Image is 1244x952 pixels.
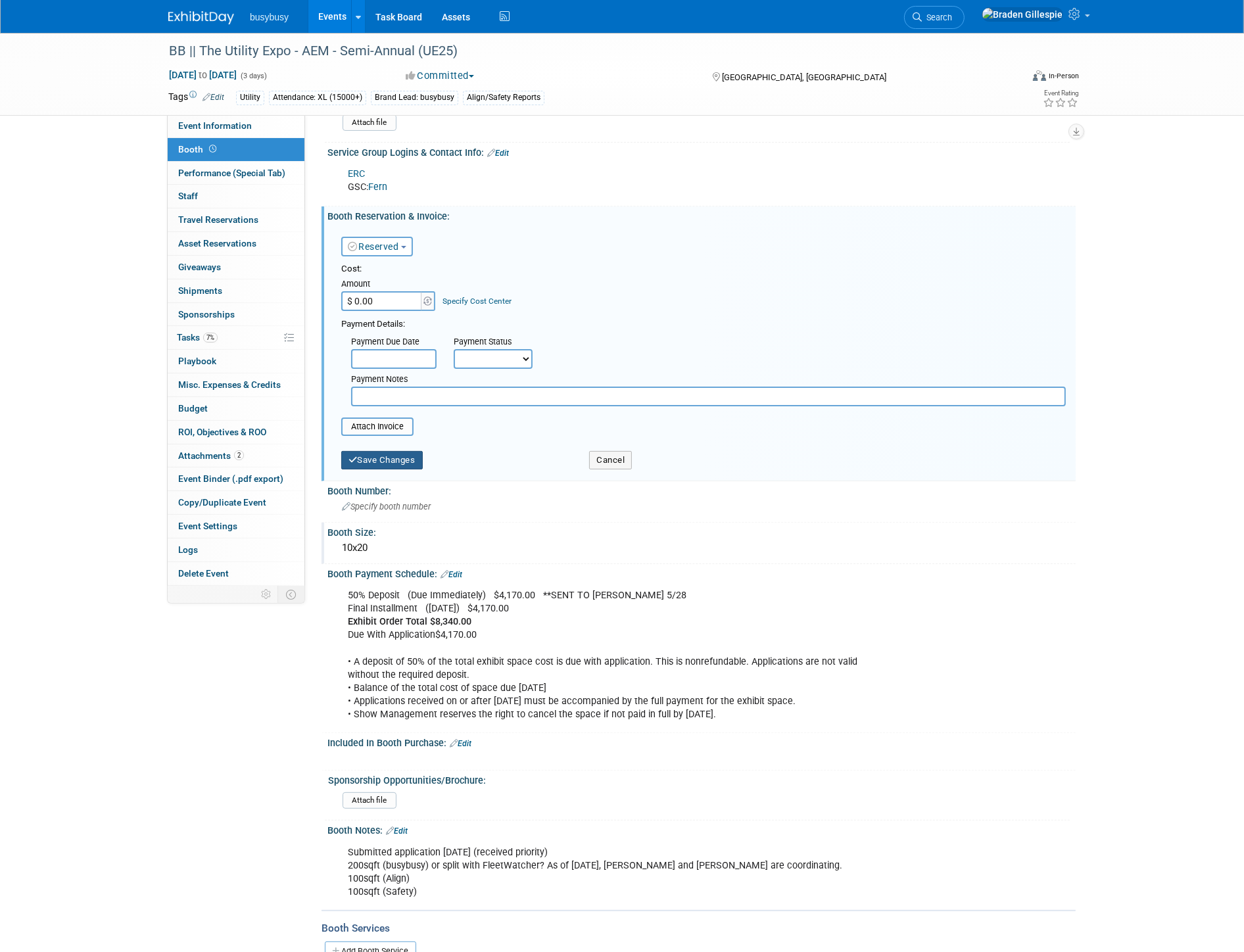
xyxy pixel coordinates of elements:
[168,373,304,396] a: Misc. Expenses & Credits
[168,326,304,349] a: Tasks7%
[178,120,252,131] span: Event Information
[168,11,234,24] img: ExhibitDay
[339,840,931,905] div: Submitted application [DATE] (received priority) 200sqft (busybusy) or split with FleetWatcher? A...
[178,285,222,296] span: Shipments
[371,91,458,105] div: Brand Lead: busybusy
[341,263,1066,275] div: Cost:
[164,39,1001,63] div: BB || The Utility Expo - AEM - Semi-Annual (UE25)
[168,421,304,444] a: ROI, Objectives & ROO
[168,138,304,161] a: Booth
[348,168,365,179] a: ERC
[322,921,1076,936] div: Booth Services
[236,91,264,105] div: Utility
[327,733,1076,750] div: Included In Booth Purchase:
[168,444,304,467] a: Attachments2
[337,538,1066,558] div: 10x20
[342,502,431,512] span: Specify booth number
[168,562,304,585] a: Delete Event
[944,68,1079,88] div: Event Format
[341,278,437,291] div: Amount
[239,72,267,80] span: (3 days)
[178,168,285,178] span: Performance (Special Tab)
[168,90,224,105] td: Tags
[178,497,266,508] span: Copy/Duplicate Event
[168,162,304,185] a: Performance (Special Tab)
[368,181,387,193] a: Fern
[341,237,413,256] button: Reserved
[1043,90,1078,97] div: Event Rating
[203,333,218,343] span: 7%
[178,356,216,366] span: Playbook
[168,185,304,208] a: Staff
[348,616,471,627] b: Exhibit Order Total $8,340.00
[327,564,1076,581] div: Booth Payment Schedule:
[178,379,281,390] span: Misc. Expenses & Credits
[178,191,198,201] span: Staff
[722,72,886,82] span: [GEOGRAPHIC_DATA], [GEOGRAPHIC_DATA]
[178,544,198,555] span: Logs
[178,214,258,225] span: Travel Reservations
[197,70,209,80] span: to
[341,451,423,469] button: Save Changes
[278,586,305,603] td: Toggle Event Tabs
[168,232,304,255] a: Asset Reservations
[168,279,304,302] a: Shipments
[386,826,408,836] a: Edit
[177,332,218,343] span: Tasks
[450,739,471,748] a: Edit
[168,491,304,514] a: Copy/Duplicate Event
[178,238,256,249] span: Asset Reservations
[178,309,235,320] span: Sponsorships
[178,144,219,155] span: Booth
[168,114,304,137] a: Event Information
[1048,71,1079,81] div: In-Person
[168,467,304,490] a: Event Binder (.pdf export)
[443,297,512,306] a: Specify Cost Center
[178,473,283,484] span: Event Binder (.pdf export)
[203,93,224,102] a: Edit
[327,523,1076,539] div: Booth Size:
[178,450,244,461] span: Attachments
[348,241,399,252] a: Reserved
[441,570,462,579] a: Edit
[250,12,289,22] span: busybusy
[168,69,237,81] span: [DATE] [DATE]
[168,208,304,231] a: Travel Reservations
[168,303,304,326] a: Sponsorships
[327,206,1076,223] div: Booth Reservation & Invoice:
[327,143,1076,160] div: Service Group Logins & Contact Info:
[168,515,304,538] a: Event Settings
[206,144,219,154] span: Booth not reserved yet
[339,583,931,728] div: 50% Deposit (Due Immediately) $4,170.00 **SENT TO [PERSON_NAME] 5/28 Final Installment ([DATE]) $...
[269,91,366,105] div: Attendance: XL (15000+)
[1033,70,1046,81] img: Format-Inperson.png
[401,69,479,83] button: Committed
[168,350,304,373] a: Playbook
[341,315,1066,331] div: Payment Details:
[589,451,632,469] button: Cancel
[327,821,1076,838] div: Booth Notes:
[178,427,266,437] span: ROI, Objectives & ROO
[982,7,1063,22] img: Braden Gillespie
[904,6,965,29] a: Search
[168,256,304,279] a: Giveaways
[463,91,544,105] div: Align/Safety Reports
[168,538,304,561] a: Logs
[255,586,278,603] td: Personalize Event Tab Strip
[234,450,244,460] span: 2
[351,336,434,349] div: Payment Due Date
[454,336,542,349] div: Payment Status
[168,397,304,420] a: Budget
[351,373,1066,387] div: Payment Notes
[178,568,229,579] span: Delete Event
[178,403,208,414] span: Budget
[339,161,931,201] div: GSC:
[328,771,1070,787] div: Sponsorship Opportunities/Brochure:
[178,262,221,272] span: Giveaways
[487,149,509,158] a: Edit
[327,481,1076,498] div: Booth Number:
[178,521,237,531] span: Event Settings
[922,12,952,22] span: Search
